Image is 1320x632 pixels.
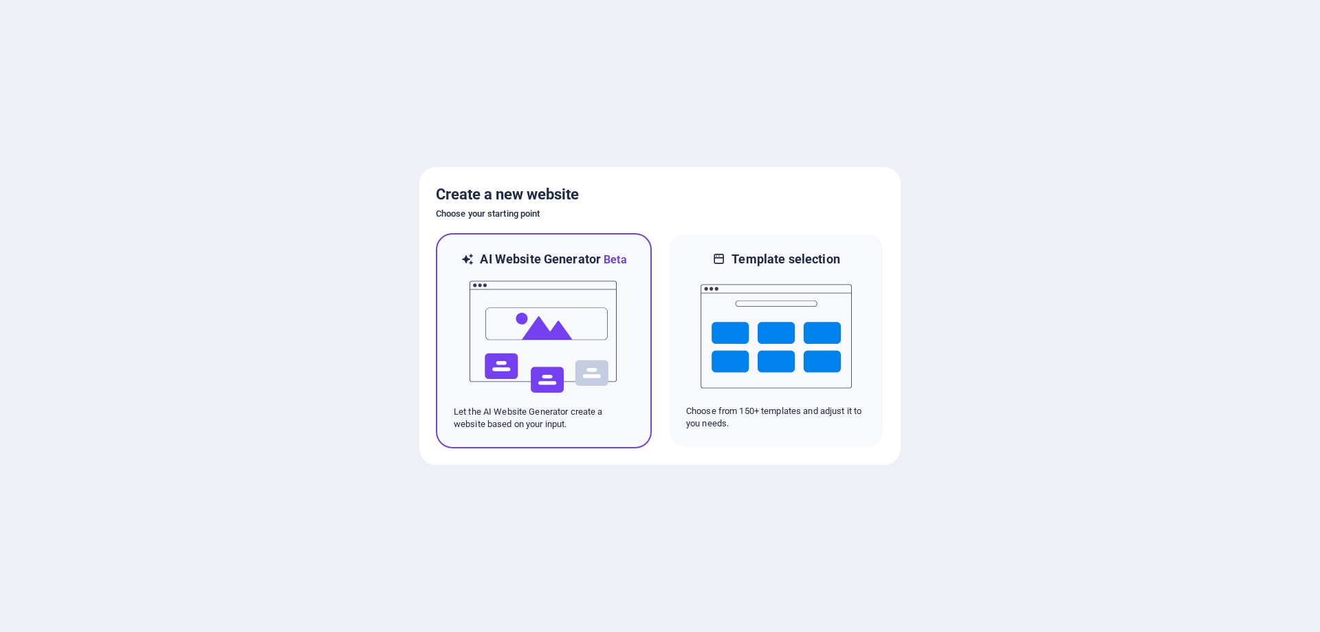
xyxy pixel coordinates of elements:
h6: Template selection [731,251,839,268]
h6: AI Website Generator [480,251,626,268]
img: ai [468,268,619,406]
div: AI Website GeneratorBetaaiLet the AI Website Generator create a website based on your input. [436,233,652,448]
span: Beta [601,253,627,266]
h6: Choose your starting point [436,206,884,222]
p: Let the AI Website Generator create a website based on your input. [454,406,634,431]
h5: Create a new website [436,184,884,206]
p: Choose from 150+ templates and adjust it to you needs. [686,405,866,430]
div: Template selectionChoose from 150+ templates and adjust it to you needs. [668,233,884,448]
